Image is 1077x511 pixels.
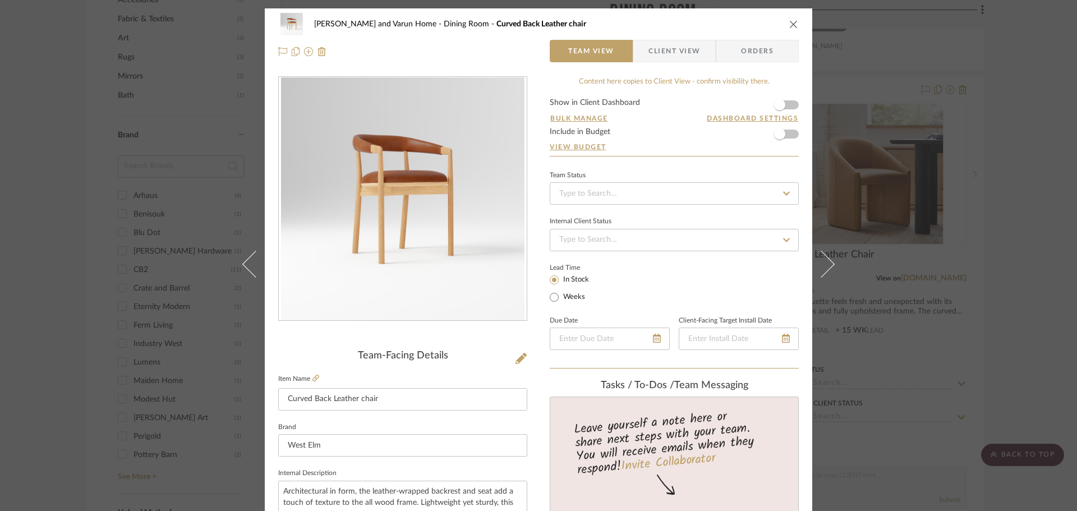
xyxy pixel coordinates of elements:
a: View Budget [550,142,799,151]
label: Due Date [550,318,578,324]
div: Team-Facing Details [278,350,527,362]
span: Client View [648,40,700,62]
input: Type to Search… [550,182,799,205]
img: fe315bf2-a34f-4321-b2f1-5e975783f605_48x40.jpg [278,13,305,35]
label: In Stock [561,275,589,285]
input: Enter Brand [278,434,527,457]
button: Bulk Manage [550,113,609,123]
span: [PERSON_NAME] and Varun Home [314,20,444,28]
label: Client-Facing Target Install Date [679,318,772,324]
mat-radio-group: Select item type [550,273,607,304]
label: Weeks [561,292,585,302]
label: Brand [278,425,296,430]
input: Enter Install Date [679,328,799,350]
div: 0 [279,77,527,321]
label: Lead Time [550,263,607,273]
button: close [789,19,799,29]
input: Enter Due Date [550,328,670,350]
span: Orders [729,40,786,62]
div: Content here copies to Client View - confirm visibility there. [550,76,799,88]
span: Team View [568,40,614,62]
button: Dashboard Settings [706,113,799,123]
div: Leave yourself a note here or share next steps with your team. You will receive emails when they ... [549,404,800,480]
span: Dining Room [444,20,496,28]
input: Enter Item Name [278,388,527,411]
div: team Messaging [550,380,799,392]
div: Team Status [550,173,586,178]
label: Internal Description [278,471,337,476]
img: Remove from project [317,47,326,56]
span: Curved Back Leather chair [496,20,586,28]
input: Type to Search… [550,229,799,251]
span: Tasks / To-Dos / [601,380,674,390]
label: Item Name [278,374,319,384]
a: Invite Collaborator [620,449,716,477]
img: fe315bf2-a34f-4321-b2f1-5e975783f605_436x436.jpg [281,77,524,321]
div: Internal Client Status [550,219,611,224]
